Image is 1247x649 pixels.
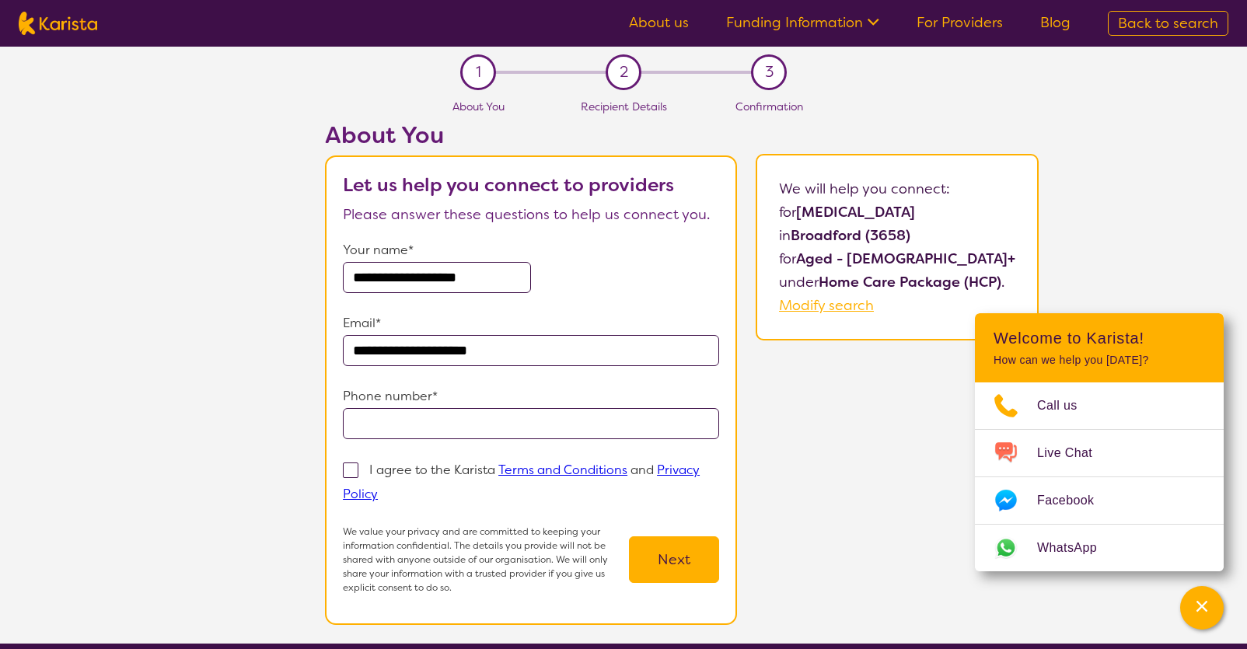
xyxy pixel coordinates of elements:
a: Terms and Conditions [498,462,627,478]
h2: Welcome to Karista! [994,329,1205,347]
span: 3 [765,61,774,84]
div: Channel Menu [975,313,1224,571]
h2: About You [325,121,737,149]
span: About You [452,99,505,113]
a: Blog [1040,13,1071,32]
span: Back to search [1118,14,1218,33]
a: Web link opens in a new tab. [975,525,1224,571]
span: Call us [1037,394,1096,417]
span: WhatsApp [1037,536,1116,560]
b: Home Care Package (HCP) [819,273,1001,291]
p: for [779,201,1015,224]
a: Back to search [1108,11,1228,36]
a: About us [629,13,689,32]
p: We value your privacy and are committed to keeping your information confidential. The details you... [343,525,629,595]
p: I agree to the Karista and [343,462,700,502]
a: Funding Information [726,13,879,32]
p: Please answer these questions to help us connect you. [343,203,719,226]
p: How can we help you [DATE]? [994,354,1205,367]
b: Let us help you connect to providers [343,173,674,197]
button: Channel Menu [1180,586,1224,630]
b: [MEDICAL_DATA] [796,203,915,222]
b: Aged - [DEMOGRAPHIC_DATA]+ [796,249,1015,268]
a: For Providers [917,13,1003,32]
b: Broadford (3658) [791,226,910,245]
p: Your name* [343,239,719,262]
ul: Choose channel [975,382,1224,571]
span: Confirmation [735,99,803,113]
p: for [779,247,1015,270]
p: Email* [343,312,719,335]
span: 1 [476,61,481,84]
p: in [779,224,1015,247]
p: Phone number* [343,385,719,408]
p: under . [779,270,1015,294]
span: Live Chat [1037,441,1111,465]
span: Recipient Details [581,99,667,113]
img: Karista logo [19,12,97,35]
button: Next [629,536,719,583]
p: We will help you connect: [779,177,1015,201]
a: Modify search [779,296,874,315]
span: 2 [620,61,628,84]
span: Facebook [1037,489,1113,512]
